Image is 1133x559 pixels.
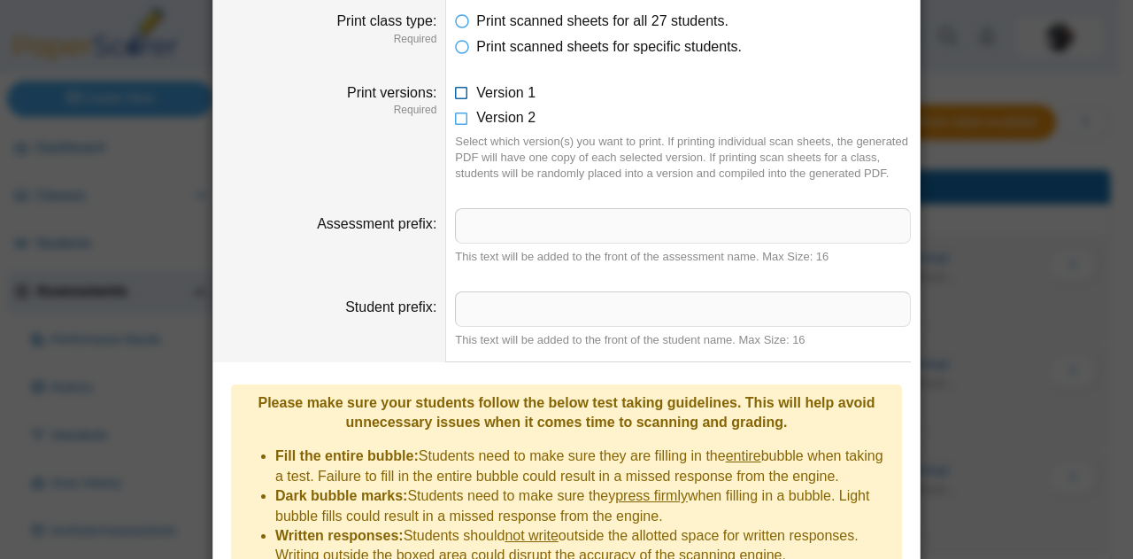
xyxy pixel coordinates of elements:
li: Students need to make sure they are filling in the bubble when taking a test. Failure to fill in ... [275,446,893,486]
b: Fill the entire bubble: [275,448,419,463]
dfn: Required [222,103,436,118]
label: Print class type [336,13,436,28]
b: Please make sure your students follow the below test taking guidelines. This will help avoid unne... [258,395,875,430]
li: Students need to make sure they when filling in a bubble. Light bubble fills could result in a mi... [275,486,893,526]
span: Print scanned sheets for specific students. [476,39,742,54]
u: press firmly [615,488,688,503]
label: Print versions [347,85,436,100]
span: Version 1 [476,85,536,100]
b: Dark bubble marks: [275,488,407,503]
div: Select which version(s) you want to print. If printing individual scan sheets, the generated PDF ... [455,134,911,182]
u: entire [726,448,761,463]
div: This text will be added to the front of the assessment name. Max Size: 16 [455,249,911,265]
b: Written responses: [275,528,404,543]
span: Version 2 [476,110,536,125]
dfn: Required [222,32,436,47]
span: Print scanned sheets for all 27 students. [476,13,728,28]
u: not write [505,528,558,543]
label: Student prefix [345,299,436,314]
label: Assessment prefix [317,216,436,231]
div: This text will be added to the front of the student name. Max Size: 16 [455,332,911,348]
